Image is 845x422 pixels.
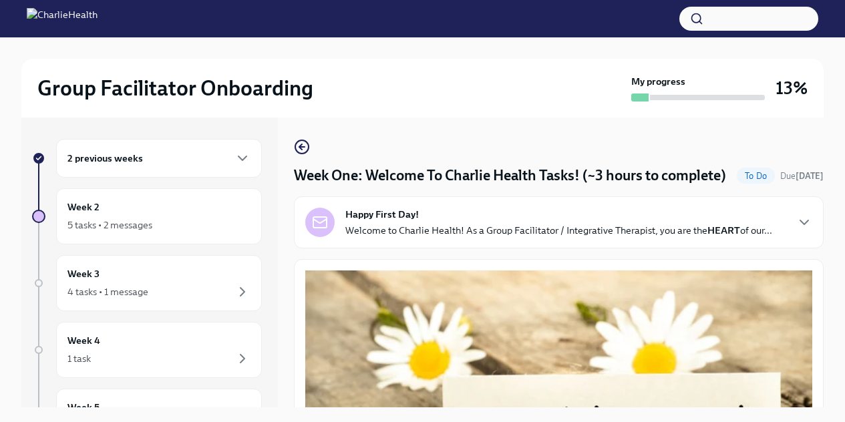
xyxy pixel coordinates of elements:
[32,255,262,311] a: Week 34 tasks • 1 message
[780,170,824,182] span: September 22nd, 2025 10:00
[37,75,313,101] h2: Group Facilitator Onboarding
[707,224,740,236] strong: HEART
[631,75,685,88] strong: My progress
[67,151,143,166] h6: 2 previous weeks
[345,224,772,237] p: Welcome to Charlie Health! As a Group Facilitator / Integrative Therapist, you are the of our...
[294,166,726,186] h4: Week One: Welcome To Charlie Health Tasks! (~3 hours to complete)
[67,266,100,281] h6: Week 3
[27,8,98,29] img: CharlieHealth
[737,171,775,181] span: To Do
[67,218,152,232] div: 5 tasks • 2 messages
[56,139,262,178] div: 2 previous weeks
[67,352,91,365] div: 1 task
[780,171,824,181] span: Due
[67,285,148,298] div: 4 tasks • 1 message
[796,171,824,181] strong: [DATE]
[345,208,419,221] strong: Happy First Day!
[32,322,262,378] a: Week 41 task
[32,188,262,244] a: Week 25 tasks • 2 messages
[67,400,100,415] h6: Week 5
[67,200,100,214] h6: Week 2
[776,76,808,100] h3: 13%
[67,333,100,348] h6: Week 4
